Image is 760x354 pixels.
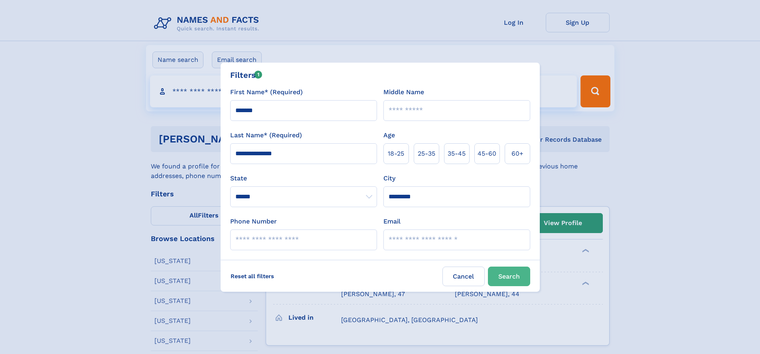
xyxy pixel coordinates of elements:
label: Last Name* (Required) [230,131,302,140]
span: 18‑25 [388,149,404,158]
span: 35‑45 [448,149,466,158]
label: Phone Number [230,217,277,226]
label: Cancel [442,267,485,286]
label: State [230,174,377,183]
label: Email [383,217,401,226]
button: Search [488,267,530,286]
label: Middle Name [383,87,424,97]
span: 25‑35 [418,149,435,158]
div: Filters [230,69,263,81]
span: 45‑60 [478,149,496,158]
label: Age [383,131,395,140]
label: First Name* (Required) [230,87,303,97]
span: 60+ [511,149,523,158]
label: City [383,174,395,183]
label: Reset all filters [225,267,279,286]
